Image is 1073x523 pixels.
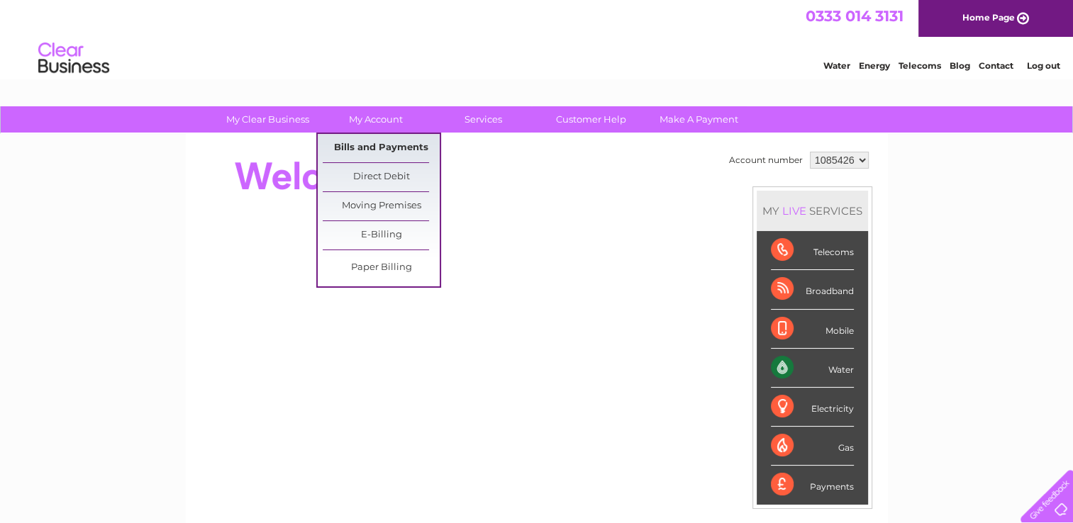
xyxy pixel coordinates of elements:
img: logo.png [38,37,110,80]
div: Electricity [771,388,854,427]
div: Clear Business is a trading name of Verastar Limited (registered in [GEOGRAPHIC_DATA] No. 3667643... [202,8,872,69]
a: Log out [1026,60,1060,71]
div: LIVE [779,204,809,218]
a: Direct Debit [323,163,440,191]
td: Account number [725,148,806,172]
a: Services [425,106,542,133]
a: Customer Help [533,106,650,133]
a: Contact [979,60,1013,71]
a: Moving Premises [323,192,440,220]
div: Gas [771,427,854,466]
a: My Clear Business [209,106,326,133]
div: Broadband [771,270,854,309]
div: Mobile [771,310,854,349]
a: Blog [950,60,970,71]
a: Water [823,60,850,71]
a: E-Billing [323,221,440,249]
a: Energy [859,60,890,71]
a: My Account [317,106,434,133]
a: Bills and Payments [323,134,440,162]
a: 0333 014 3131 [806,7,904,25]
a: Paper Billing [323,254,440,282]
div: MY SERVICES [757,191,868,231]
div: Water [771,349,854,388]
div: Payments [771,466,854,504]
a: Telecoms [899,60,941,71]
a: Make A Payment [640,106,757,133]
div: Telecoms [771,231,854,270]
